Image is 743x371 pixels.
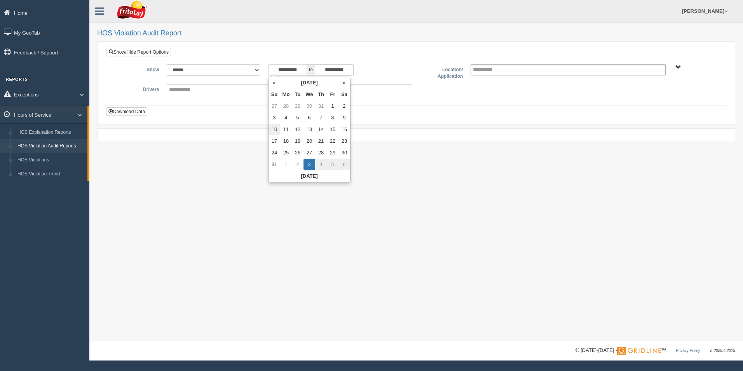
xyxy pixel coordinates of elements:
[292,135,303,147] td: 19
[280,159,292,170] td: 1
[327,135,338,147] td: 22
[14,126,87,140] a: HOS Explanation Reports
[315,89,327,100] th: Th
[280,135,292,147] td: 18
[303,112,315,124] td: 6
[269,100,280,112] td: 27
[710,348,735,353] span: v. 2025.4.2019
[269,112,280,124] td: 3
[14,167,87,181] a: HOS Violation Trend
[303,135,315,147] td: 20
[269,147,280,159] td: 24
[315,147,327,159] td: 28
[676,348,700,353] a: Privacy Policy
[292,112,303,124] td: 5
[303,159,315,170] td: 3
[303,124,315,135] td: 13
[338,77,350,89] th: »
[315,159,327,170] td: 4
[315,124,327,135] td: 14
[14,139,87,153] a: HOS Violation Audit Reports
[327,89,338,100] th: Fr
[327,100,338,112] td: 1
[269,77,280,89] th: «
[315,135,327,147] td: 21
[303,89,315,100] th: We
[280,77,338,89] th: [DATE]
[292,100,303,112] td: 29
[303,100,315,112] td: 30
[338,100,350,112] td: 2
[327,159,338,170] td: 5
[338,89,350,100] th: Sa
[112,64,163,73] label: Show
[617,347,661,355] img: Gridline
[269,135,280,147] td: 17
[280,112,292,124] td: 4
[280,147,292,159] td: 25
[280,89,292,100] th: Mo
[14,153,87,167] a: HOS Violations
[416,64,467,80] label: Location/ Application
[280,100,292,112] td: 28
[292,124,303,135] td: 12
[269,170,350,182] th: [DATE]
[292,159,303,170] td: 2
[97,30,735,37] h2: HOS Violation Audit Report
[269,159,280,170] td: 31
[106,107,147,116] button: Download Data
[338,147,350,159] td: 30
[292,89,303,100] th: Tu
[106,48,171,56] a: Show/Hide Report Options
[327,147,338,159] td: 29
[269,124,280,135] td: 10
[269,89,280,100] th: Su
[338,124,350,135] td: 16
[112,84,163,93] label: Drivers
[280,124,292,135] td: 11
[292,147,303,159] td: 26
[307,64,315,76] span: to
[338,159,350,170] td: 6
[327,112,338,124] td: 8
[576,346,735,355] div: © [DATE]-[DATE] - ™
[303,147,315,159] td: 27
[315,100,327,112] td: 31
[338,135,350,147] td: 23
[327,124,338,135] td: 15
[338,112,350,124] td: 9
[315,112,327,124] td: 7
